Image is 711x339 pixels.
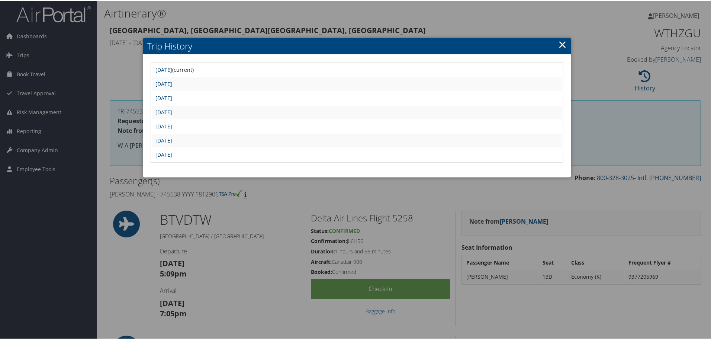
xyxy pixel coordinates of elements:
[155,80,172,87] a: [DATE]
[152,63,562,76] td: (current)
[143,37,571,54] h2: Trip History
[155,150,172,157] a: [DATE]
[155,65,172,73] a: [DATE]
[155,94,172,101] a: [DATE]
[155,136,172,143] a: [DATE]
[155,108,172,115] a: [DATE]
[155,122,172,129] a: [DATE]
[558,36,567,51] a: ×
